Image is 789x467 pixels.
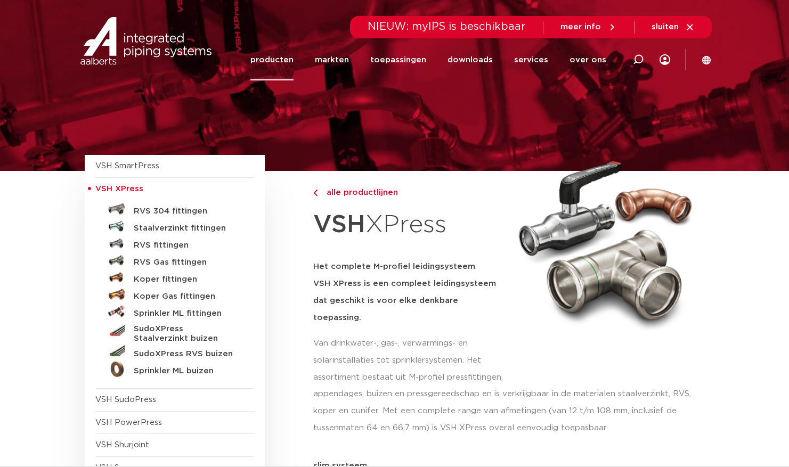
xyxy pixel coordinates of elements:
[448,39,493,80] a: downloads
[95,419,162,427] a: VSH PowerPress
[313,212,365,237] strong: VSH
[313,386,705,437] p: appendages, buizen en pressgereedschap en is verkrijgbaar in de materialen staalverzinkt, RVS, ko...
[95,320,254,343] a: SudoXPress Staalverzinkt buizen
[95,218,254,235] a: Staalverzinkt fittingen
[368,21,526,32] span: NIEUW: myIPS is beschikbaar
[315,39,349,80] a: markten
[313,186,506,199] a: alle productlijnen
[560,22,617,32] a: meer info
[134,224,239,233] h5: Staalverzinkt fittingen
[134,241,239,250] h5: RVS fittingen
[95,269,254,286] a: Koper fittingen
[313,190,318,196] img: chevron-right.svg
[514,39,548,80] a: services
[134,324,239,343] h5: SudoXPress Staalverzinkt buizen
[320,189,398,196] span: alle productlijnen
[370,39,426,80] a: toepassingen
[95,361,254,378] a: Sprinkler ML buizen
[95,441,149,449] a: VSH Shurjoint
[95,303,254,320] a: Sprinkler ML fittingen
[95,185,143,193] span: VSH XPress
[95,252,254,269] a: RVS Gas fittingen
[134,366,239,376] h5: Sprinkler ML buizen
[134,309,239,318] h5: Sprinkler ML fittingen
[652,23,679,31] span: sluiten
[95,201,254,218] a: RVS 304 fittingen
[95,396,156,404] a: VSH SudoPress
[652,22,695,32] a: sluiten
[134,292,239,301] h5: Koper Gas fittingen
[134,275,239,284] h5: Koper fittingen
[134,349,239,359] h5: SudoXPress RVS buizen
[95,235,254,252] a: RVS fittingen
[570,39,606,80] a: over ons
[313,258,506,326] h5: Het complete M-profiel leidingsysteem VSH XPress is een compleet leidingsysteem dat geschikt is v...
[95,286,254,303] a: Koper Gas fittingen
[95,343,254,361] a: SudoXPress RVS buizen
[134,207,239,216] h5: RVS 304 fittingen
[95,162,159,170] a: VSH SmartPress
[313,204,506,245] h1: XPress
[313,335,506,386] p: Van drinkwater-, gas-, verwarmings- en solarinstallaties tot sprinklersystemen. Het assortiment b...
[134,258,239,267] h5: RVS Gas fittingen
[560,23,601,31] span: meer info
[250,39,606,80] nav: Menu
[250,39,294,80] a: producten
